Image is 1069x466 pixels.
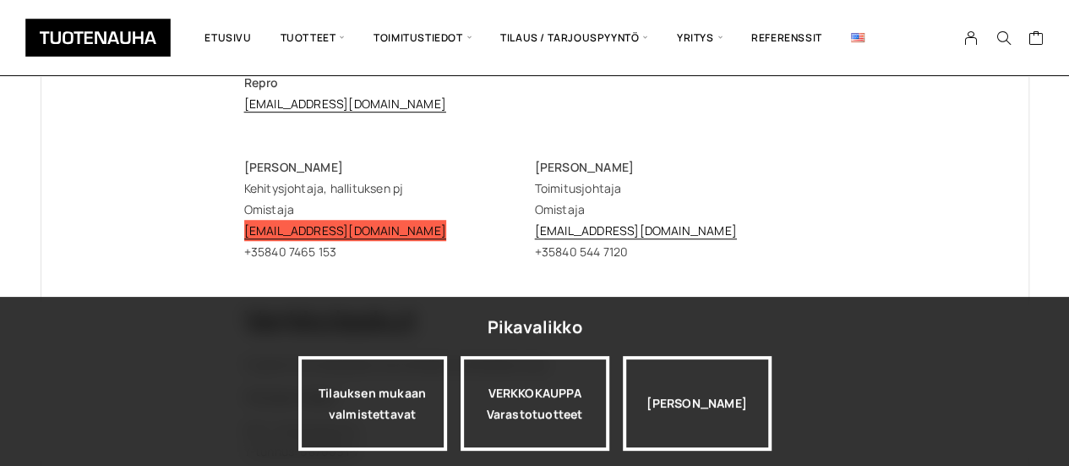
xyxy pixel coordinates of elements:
[271,244,336,260] span: 40 7465 153
[25,19,171,57] img: Tuotenauha Oy
[663,13,737,63] span: Yritys
[486,13,663,63] span: Tilaus / Tarjouspyyntö
[737,13,837,63] a: Referenssit
[461,356,609,451] a: VERKKOKAUPPAVarastotuotteet
[266,13,359,63] span: Tuotteet
[244,244,272,260] span: +358
[987,30,1019,46] button: Search
[244,96,446,112] a: [EMAIL_ADDRESS][DOMAIN_NAME]
[851,33,864,42] img: English
[535,159,634,175] span: [PERSON_NAME]
[535,244,563,260] span: +358
[244,201,295,217] span: Omistaja
[1028,30,1044,50] a: Cart
[244,74,279,90] strong: Repro
[244,159,343,175] span: [PERSON_NAME]
[461,356,609,451] div: VERKKOKAUPPA Varastotuotteet
[562,244,628,260] span: 40 544 7120
[535,201,586,217] span: Omistaja
[244,222,446,238] a: [EMAIL_ADDRESS][DOMAIN_NAME]
[244,180,404,196] span: Kehitysjohtaja, hallituksen pj
[955,30,988,46] a: My Account
[623,356,772,451] div: [PERSON_NAME]
[535,222,737,238] a: [EMAIL_ADDRESS][DOMAIN_NAME]
[535,180,622,196] span: Toimitusjohtaja
[298,356,447,451] a: Tilauksen mukaan valmistettavat
[190,13,265,63] a: Etusivu
[359,13,486,63] span: Toimitustiedot
[487,312,581,343] div: Pikavalikko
